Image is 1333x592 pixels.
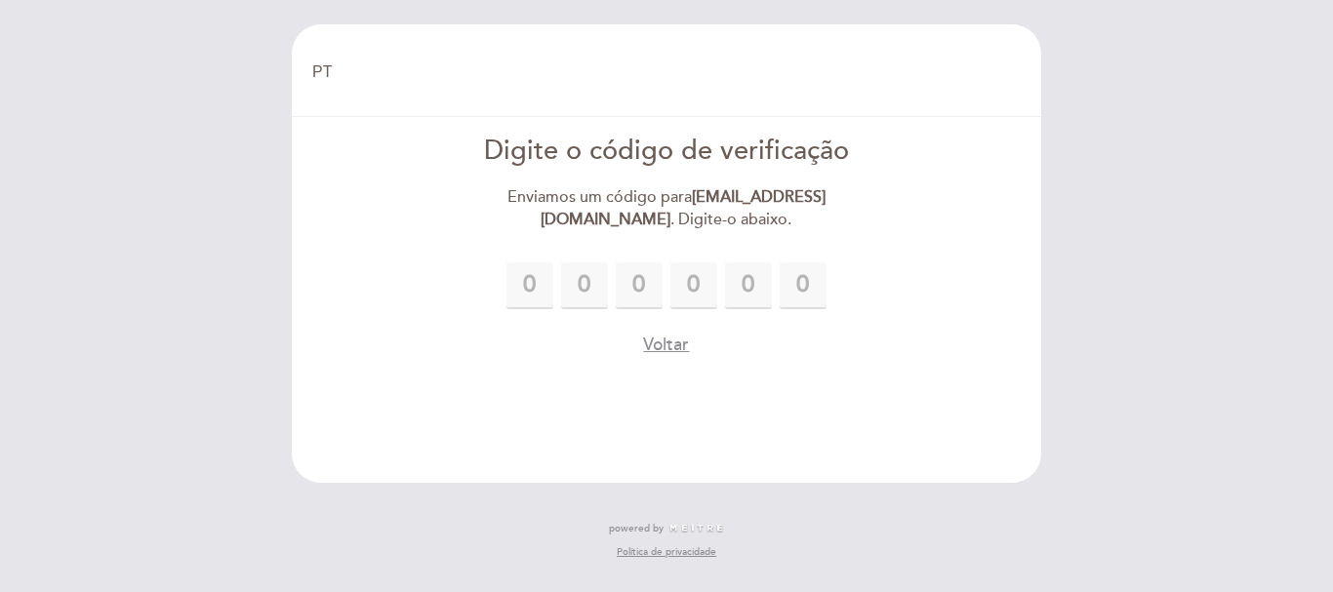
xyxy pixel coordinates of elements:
[506,262,553,309] input: 0
[643,333,689,357] button: Voltar
[541,187,826,229] strong: [EMAIL_ADDRESS][DOMAIN_NAME]
[443,186,891,231] div: Enviamos um código para . Digite-o abaixo.
[617,545,716,559] a: Política de privacidade
[780,262,827,309] input: 0
[561,262,608,309] input: 0
[616,262,663,309] input: 0
[609,522,724,535] a: powered by
[443,133,891,171] div: Digite o código de verificação
[668,524,724,533] img: MEITRE
[670,262,717,309] input: 0
[609,522,664,535] span: powered by
[725,262,772,309] input: 0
